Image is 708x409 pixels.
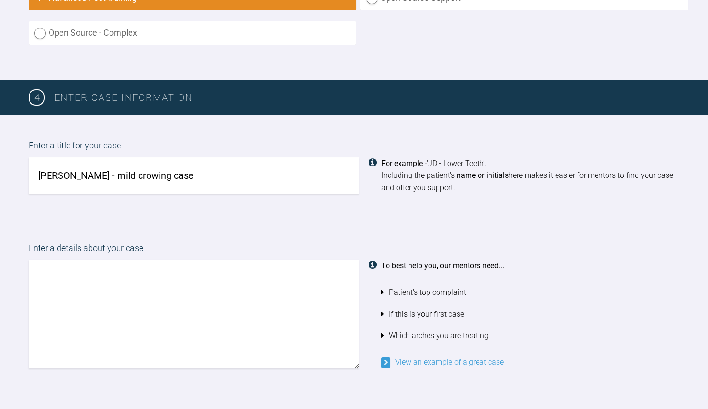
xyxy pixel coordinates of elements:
li: Patient's top complaint [381,282,680,303]
label: Enter a title for your case [29,139,679,157]
input: JD - Lower Teeth [29,157,359,194]
li: Which arches you are treating [381,325,680,347]
a: View an example of a great case [381,358,504,367]
h3: Enter case information [54,90,679,105]
strong: To best help you, our mentors need... [381,261,504,270]
label: Enter a details about your case [29,242,679,260]
li: If this is your first case [381,303,680,325]
div: 'JD - Lower Teeth'. Including the patient's here makes it easier for mentors to find your case an... [381,157,680,194]
strong: For example - [381,159,427,168]
label: Open Source - Complex [29,21,356,45]
strong: name or initials [457,171,509,180]
span: 4 [29,89,45,106]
